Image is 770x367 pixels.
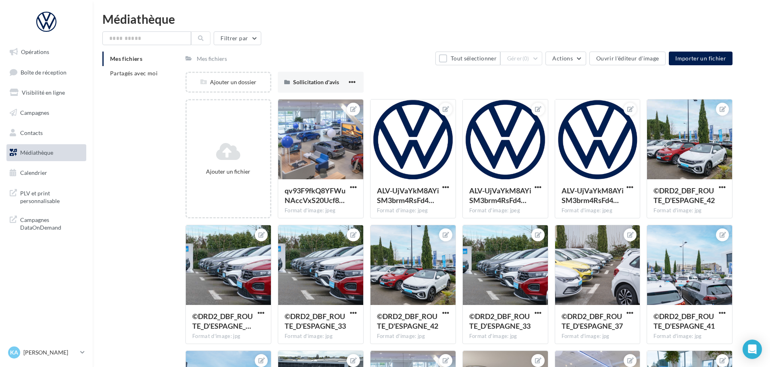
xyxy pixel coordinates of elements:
span: qv93F9fkQ8YFWuNAccVxS20Ucf8LiafQj_EYQpksYh_T4rgmEXAE9_5UuegVlFIEftU5ahV4sA4WOBQwUQ=s0 [285,186,345,205]
a: Boîte de réception [5,64,88,81]
button: Actions [545,52,586,65]
span: ALV-UjVaYkM8AYiSM3brm4RsFd4Rj0ScYWrJ7peg5E-YsCVaz6-7sadB [377,186,439,205]
span: ©DRD2_DBF_ROUTE_D'ESPAGNE_33 [285,312,346,330]
div: Format d'image: jpg [469,333,541,340]
p: [PERSON_NAME] [23,348,77,357]
a: Contacts [5,124,88,141]
button: Tout sélectionner [435,52,500,65]
span: ©DRD2_DBF_ROUTE_D'ESPAGNE_33 [469,312,531,330]
a: Opérations [5,44,88,60]
a: Médiathèque [5,144,88,161]
span: ©DRD2_DBF_ROUTE_D'ESPAGNE_42 [377,312,438,330]
div: Médiathèque [102,13,760,25]
span: Campagnes [20,109,49,116]
span: ©DRD2_DBF_ROUTE_D'ESPAGNE_42 [653,186,715,205]
div: Format d'image: jpg [377,333,449,340]
span: Importer un fichier [675,55,726,62]
div: Ajouter un dossier [187,78,270,86]
a: KA [PERSON_NAME] [6,345,86,360]
span: Visibilité en ligne [22,89,65,96]
div: Format d'image: jpg [653,333,726,340]
span: Boîte de réception [21,68,67,75]
span: Actions [552,55,572,62]
div: Mes fichiers [197,55,227,63]
button: Ouvrir l'éditeur d'image [589,52,666,65]
div: Format d'image: jpeg [377,207,449,214]
span: Campagnes DataOnDemand [20,214,83,232]
div: Format d'image: jpeg [562,207,634,214]
a: Visibilité en ligne [5,84,88,101]
span: KA [10,348,18,357]
span: ©DRD2_DBF_ROUTE_D'ESPAGNE_41 [653,312,715,330]
div: Format d'image: jpeg [469,207,541,214]
span: Partagés avec moi [110,70,158,77]
span: (0) [522,55,529,62]
span: ©DRD2_DBF_ROUTE_D'ESPAGNE_33 (1) [192,312,253,330]
span: ALV-UjVaYkM8AYiSM3brm4RsFd4Rj0ScYWrJ7peg5E-YsCVaz6-7sadB [469,186,531,205]
button: Gérer(0) [500,52,543,65]
button: Importer un fichier [669,52,733,65]
div: Format d'image: jpeg [285,207,357,214]
div: Format d'image: jpg [192,333,264,340]
div: Open Intercom Messenger [743,340,762,359]
div: Format d'image: jpg [562,333,634,340]
span: Médiathèque [20,149,53,156]
span: Mes fichiers [110,55,142,62]
a: Calendrier [5,164,88,181]
span: Sollicitation d'avis [293,79,339,85]
a: Campagnes [5,104,88,121]
span: ©DRD2_DBF_ROUTE_D'ESPAGNE_37 [562,312,623,330]
div: Format d'image: jpg [653,207,726,214]
span: PLV et print personnalisable [20,188,83,205]
a: PLV et print personnalisable [5,185,88,208]
div: Ajouter un fichier [190,168,267,176]
span: Calendrier [20,169,47,176]
a: Campagnes DataOnDemand [5,211,88,235]
span: Contacts [20,129,43,136]
button: Filtrer par [214,31,261,45]
span: Opérations [21,48,49,55]
div: Format d'image: jpg [285,333,357,340]
span: ALV-UjVaYkM8AYiSM3brm4RsFd4Rj0ScYWrJ7peg5E-YsCVaz6-7sadB [562,186,624,205]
